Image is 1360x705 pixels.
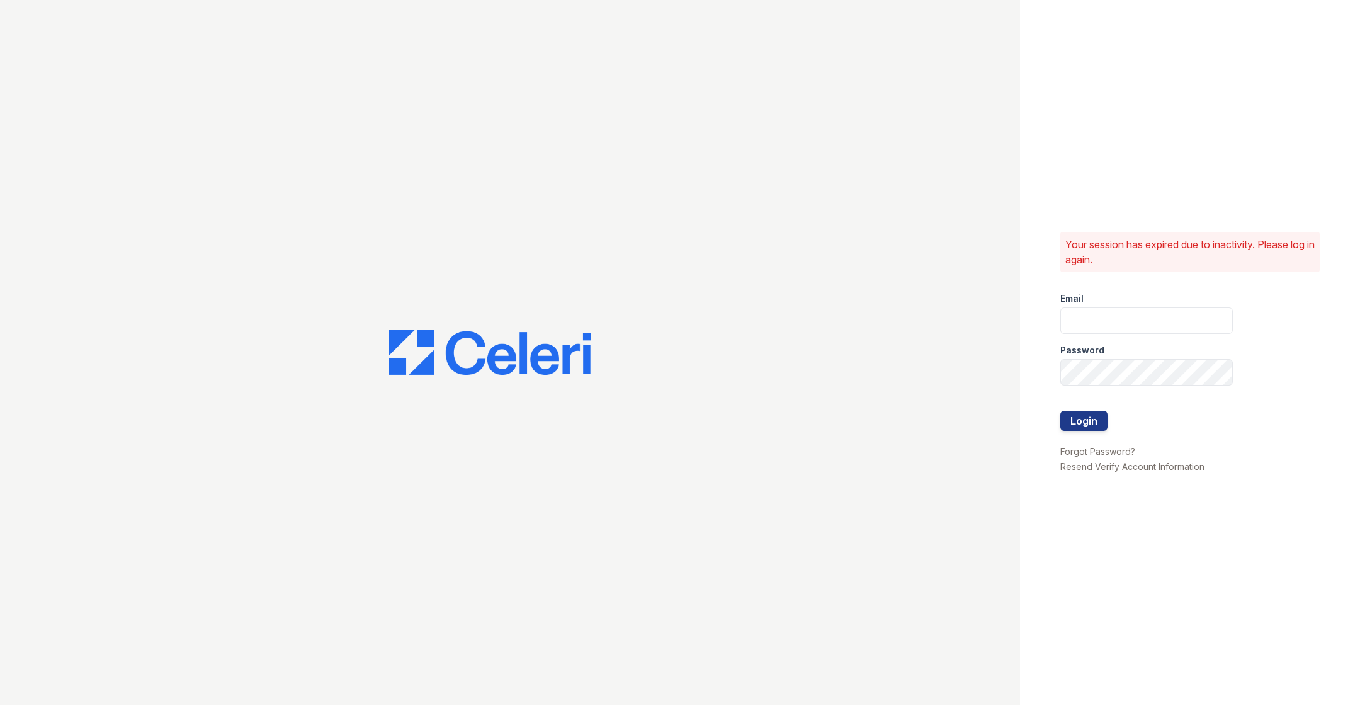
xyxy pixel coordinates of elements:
[1060,344,1104,357] label: Password
[1060,446,1135,457] a: Forgot Password?
[1065,237,1315,267] p: Your session has expired due to inactivity. Please log in again.
[389,330,591,375] img: CE_Logo_Blue-a8612792a0a2168367f1c8372b55b34899dd931a85d93a1a3d3e32e68fde9ad4.png
[1060,411,1108,431] button: Login
[1060,292,1084,305] label: Email
[1060,461,1204,472] a: Resend Verify Account Information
